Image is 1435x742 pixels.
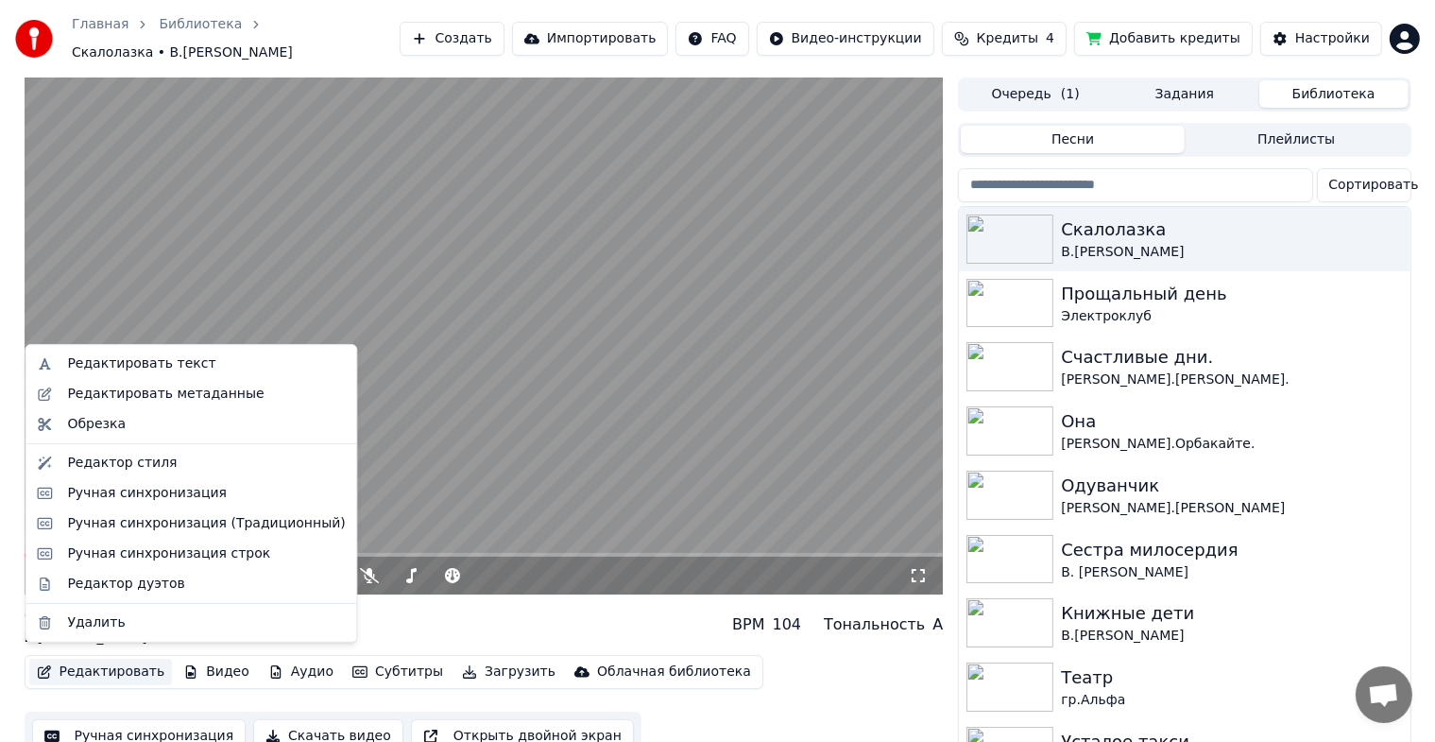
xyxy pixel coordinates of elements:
[67,454,177,473] div: Редактор стиля
[1061,600,1402,627] div: Книжные дети
[824,613,925,636] div: Тональность
[1061,691,1402,710] div: гр.Альфа
[345,659,451,685] button: Субтитры
[1061,563,1402,582] div: В. [PERSON_NAME]
[732,613,764,636] div: BPM
[67,575,184,594] div: Редактор дуэтов
[1061,537,1402,563] div: Сестра милосердия
[1061,243,1402,262] div: В.[PERSON_NAME]
[1061,473,1402,499] div: Одуванчик
[15,20,53,58] img: youka
[1061,344,1402,371] div: Счастливые дни.
[675,22,748,56] button: FAQ
[1110,80,1259,108] button: Задания
[942,22,1067,56] button: Кредиты4
[67,484,227,503] div: Ручная синхронизация
[1074,22,1253,56] button: Добавить кредиты
[1061,499,1402,518] div: [PERSON_NAME].[PERSON_NAME]
[29,659,173,685] button: Редактировать
[773,613,802,636] div: 104
[1061,307,1402,326] div: Электроклуб
[1061,435,1402,454] div: [PERSON_NAME].Орбакайте.
[1295,29,1370,48] div: Настройки
[1329,176,1419,195] span: Сортировать
[1061,85,1080,104] span: ( 1 )
[1061,664,1402,691] div: Театр
[400,22,504,56] button: Создать
[72,15,400,62] nav: breadcrumb
[1061,371,1402,389] div: [PERSON_NAME].[PERSON_NAME].
[176,659,257,685] button: Видео
[1061,627,1402,646] div: В.[PERSON_NAME]
[1061,216,1402,243] div: Скалолазка
[1260,22,1382,56] button: Настройки
[67,354,215,373] div: Редактировать текст
[1061,408,1402,435] div: Она
[67,415,126,434] div: Обрезка
[1061,281,1402,307] div: Прощальный день
[512,22,669,56] button: Импортировать
[67,544,270,563] div: Ручная синхронизация строк
[932,613,943,636] div: A
[67,385,264,404] div: Редактировать метаданные
[72,43,293,62] span: Скалолазка • В.[PERSON_NAME]
[159,15,242,34] a: Библиотека
[67,613,125,632] div: Удалить
[1046,29,1054,48] span: 4
[1356,666,1412,723] div: Открытый чат
[1185,126,1409,153] button: Плейлисты
[961,80,1110,108] button: Очередь
[977,29,1038,48] span: Кредиты
[261,659,341,685] button: Аудио
[1259,80,1409,108] button: Библиотека
[72,15,128,34] a: Главная
[67,514,345,533] div: Ручная синхронизация (Традиционный)
[961,126,1185,153] button: Песни
[757,22,934,56] button: Видео-инструкции
[597,663,751,682] div: Облачная библиотека
[454,659,563,685] button: Загрузить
